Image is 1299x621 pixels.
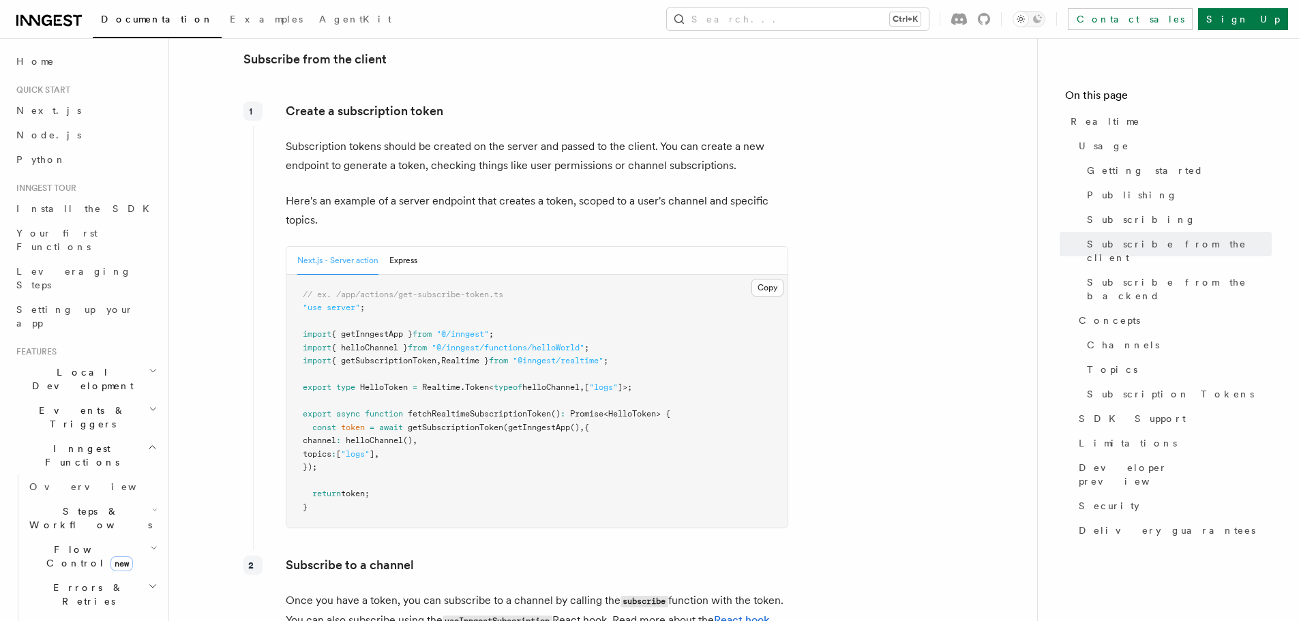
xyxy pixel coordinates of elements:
span: [ [336,449,341,459]
span: Delivery guarantees [1079,524,1255,537]
h4: On this page [1065,87,1272,109]
span: ; [360,303,365,312]
span: () [570,423,580,432]
span: > { [656,409,670,419]
span: Flow Control [24,543,150,570]
button: Inngest Functions [11,436,160,474]
span: ] [370,449,374,459]
span: import [303,329,331,339]
span: Documentation [101,14,213,25]
span: () [403,436,413,445]
button: Errors & Retries [24,575,160,614]
kbd: Ctrl+K [890,12,921,26]
span: Leveraging Steps [16,266,132,290]
span: channel [303,436,336,445]
span: , [580,423,584,432]
span: topics [303,449,331,459]
span: "logs" [589,382,618,392]
span: : [336,436,341,445]
a: Contact sales [1068,8,1193,30]
a: Your first Functions [11,221,160,259]
span: { helloChannel } [331,343,408,352]
a: Sign Up [1198,8,1288,30]
div: 1 [243,102,263,121]
a: Examples [222,4,311,37]
span: Channels [1087,338,1159,352]
span: from [413,329,432,339]
a: Home [11,49,160,74]
span: Install the SDK [16,203,158,214]
span: SDK Support [1079,412,1186,425]
span: Publishing [1087,188,1178,202]
span: import [303,343,331,352]
span: Local Development [11,365,149,393]
span: Node.js [16,130,81,140]
span: token [341,423,365,432]
span: Home [16,55,55,68]
button: Events & Triggers [11,398,160,436]
button: Search...Ctrl+K [667,8,929,30]
span: function [365,409,403,419]
a: Developer preview [1073,455,1272,494]
a: Topics [1081,357,1272,382]
a: Python [11,147,160,172]
span: const [312,423,336,432]
span: Inngest Functions [11,442,147,469]
span: Usage [1079,139,1129,153]
a: Concepts [1073,308,1272,333]
span: HelloToken [360,382,408,392]
span: Errors & Retries [24,581,148,608]
a: Next.js [11,98,160,123]
p: Subscribe to a channel [286,556,788,575]
button: Flow Controlnew [24,537,160,575]
span: Examples [230,14,303,25]
span: // ex. /app/actions/get-subscribe-token.ts [303,290,503,299]
a: Subscribing [1081,207,1272,232]
span: helloChannel [346,436,403,445]
a: Security [1073,494,1272,518]
span: Setting up your app [16,304,134,329]
span: export [303,382,331,392]
span: Limitations [1079,436,1177,450]
span: "@/inngest" [436,329,489,339]
span: ; [489,329,494,339]
span: helloChannel [522,382,580,392]
span: type [336,382,355,392]
span: = [413,382,417,392]
span: < [603,409,608,419]
span: ( [503,423,508,432]
span: AgentKit [319,14,391,25]
span: Realtime [1071,115,1140,128]
span: "use server" [303,303,360,312]
a: Setting up your app [11,297,160,335]
span: typeof [494,382,522,392]
a: AgentKit [311,4,400,37]
span: "logs" [341,449,370,459]
span: Next.js [16,105,81,116]
a: Leveraging Steps [11,259,160,297]
span: Concepts [1079,314,1140,327]
a: Overview [24,474,160,499]
span: Realtime } [441,356,489,365]
span: Token [465,382,489,392]
span: [ [584,382,589,392]
a: Channels [1081,333,1272,357]
span: < [489,382,494,392]
span: token; [341,489,370,498]
a: Install the SDK [11,196,160,221]
span: Events & Triggers [11,404,149,431]
span: Security [1079,499,1139,513]
span: Topics [1087,363,1137,376]
span: . [460,382,465,392]
a: Subscription Tokens [1081,382,1272,406]
span: Steps & Workflows [24,504,152,532]
span: Getting started [1087,164,1204,177]
a: Subscribe from the backend [1081,270,1272,308]
a: Delivery guarantees [1073,518,1272,543]
p: Here's an example of a server endpoint that creates a token, scoped to a user's channel and speci... [286,192,788,230]
span: Subscribe from the client [1087,237,1272,264]
span: , [580,382,584,392]
span: Subscription Tokens [1087,387,1254,401]
span: getSubscriptionToken [408,423,503,432]
span: ; [584,343,589,352]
